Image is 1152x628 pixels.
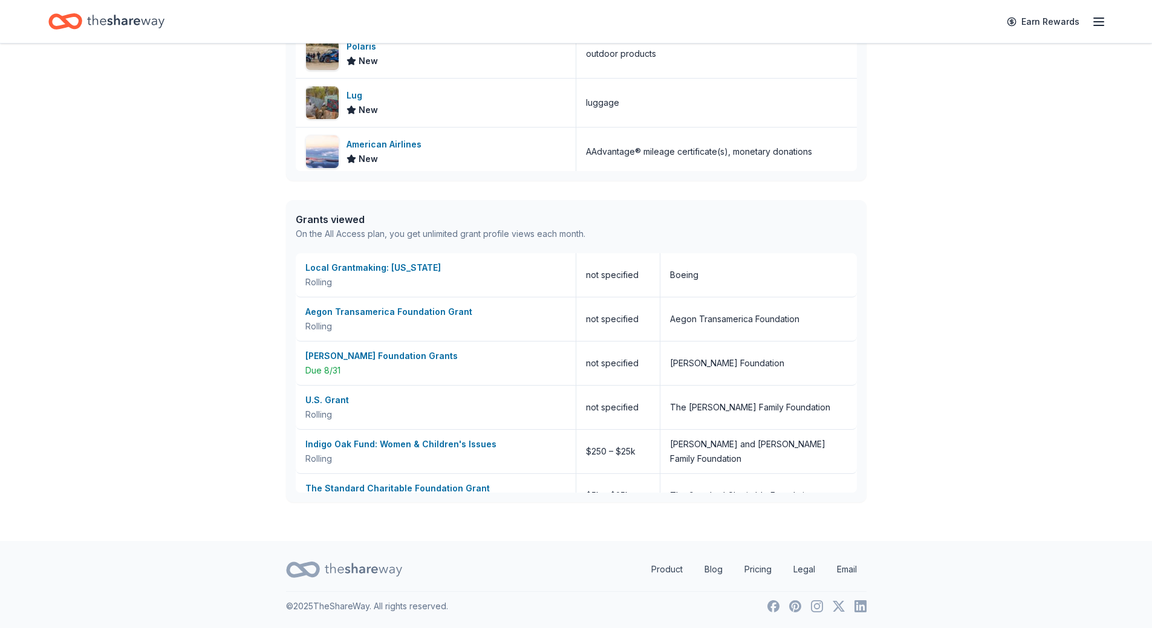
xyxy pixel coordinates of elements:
[827,557,867,581] a: Email
[305,319,566,334] div: Rolling
[670,268,698,282] div: Boeing
[670,488,815,503] div: The Standard Charitable Foundation
[305,261,566,275] div: Local Grantmaking: [US_STATE]
[359,152,378,166] span: New
[642,557,692,581] a: Product
[670,312,799,326] div: Aegon Transamerica Foundation
[576,297,660,341] div: not specified
[735,557,781,581] a: Pricing
[305,437,566,452] div: Indigo Oak Fund: Women & Children's Issues
[642,557,867,581] nav: quick links
[305,305,566,319] div: Aegon Transamerica Foundation Grant
[1000,11,1087,33] a: Earn Rewards
[576,430,660,473] div: $250 – $25k
[305,407,566,422] div: Rolling
[359,54,378,68] span: New
[305,275,566,290] div: Rolling
[695,557,732,581] a: Blog
[586,47,656,61] div: outdoor products
[305,481,566,496] div: The Standard Charitable Foundation Grant
[48,7,164,36] a: Home
[347,39,381,54] div: Polaris
[670,400,830,415] div: The [PERSON_NAME] Family Foundation
[306,37,339,70] img: Image for Polaris
[306,135,339,168] img: Image for American Airlines
[305,393,566,407] div: U.S. Grant
[305,349,566,363] div: [PERSON_NAME] Foundation Grants
[347,88,378,103] div: Lug
[784,557,825,581] a: Legal
[305,452,566,466] div: Rolling
[670,437,847,466] div: [PERSON_NAME] and [PERSON_NAME] Family Foundation
[586,95,619,110] div: luggage
[296,227,585,241] div: On the All Access plan, you get unlimited grant profile views each month.
[670,356,784,371] div: [PERSON_NAME] Foundation
[359,103,378,117] span: New
[306,86,339,119] img: Image for Lug
[576,253,660,297] div: not specified
[576,386,660,429] div: not specified
[586,144,812,159] div: AAdvantage® mileage certificate(s), monetary donations
[576,342,660,385] div: not specified
[576,474,660,517] div: $5k – $25k
[347,137,426,152] div: American Airlines
[286,599,448,613] p: © 2025 TheShareWay. All rights reserved.
[296,212,585,227] div: Grants viewed
[305,363,566,378] div: Due 8/31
